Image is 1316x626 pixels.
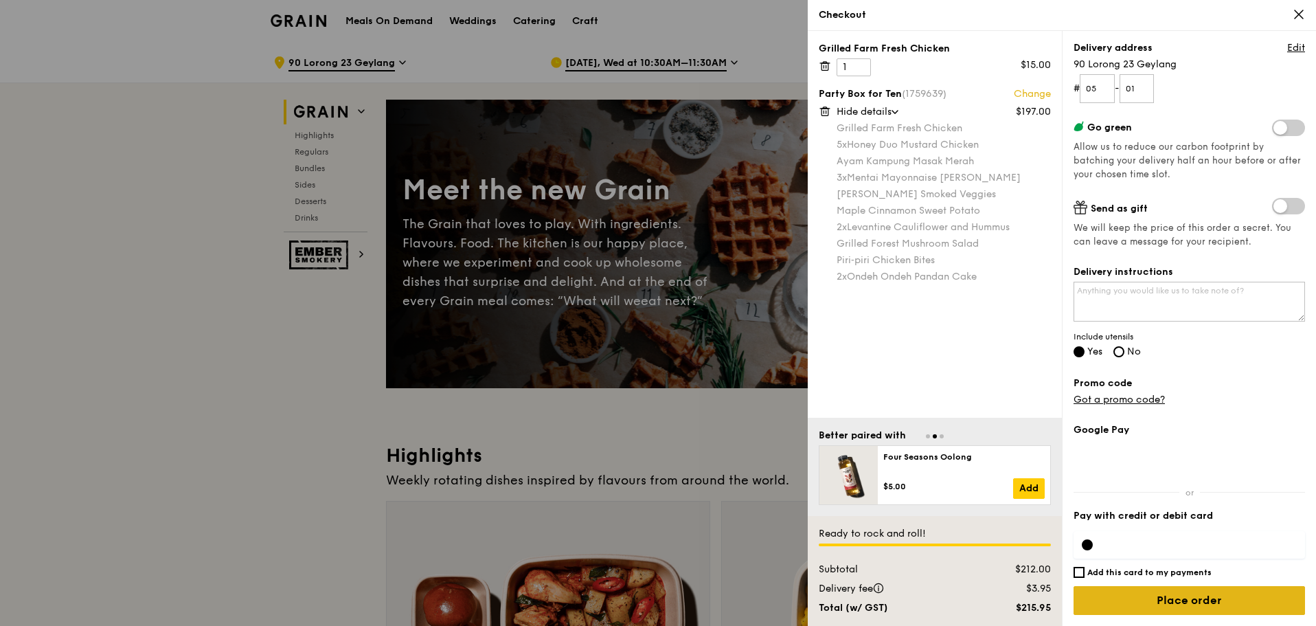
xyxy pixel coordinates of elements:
span: Yes [1087,346,1102,357]
span: No [1127,346,1141,357]
input: No [1113,346,1124,357]
input: Floor [1080,74,1115,103]
div: Checkout [819,8,1305,22]
label: Pay with credit or debit card [1074,509,1305,523]
span: Go to slide 3 [940,434,944,438]
iframe: Secure payment button frame [1074,445,1305,476]
div: Honey Duo Mustard Chicken [837,138,1051,152]
span: 2x [837,271,847,282]
div: Grilled Farm Fresh Chicken [837,122,1051,135]
input: Yes [1074,346,1085,357]
div: Piri‑piri Chicken Bites [837,254,1051,267]
label: Delivery address [1074,41,1153,55]
div: Party Box for Ten [819,87,1051,101]
div: [PERSON_NAME] Smoked Veggies [837,188,1051,201]
form: # - [1074,74,1305,103]
div: Levantine Cauliflower and Hummus [837,221,1051,234]
a: Add [1013,478,1045,499]
span: 5x [837,139,847,150]
span: Allow us to reduce our carbon footprint by batching your delivery half an hour before or after yo... [1074,142,1301,180]
div: Total (w/ GST) [810,601,976,615]
span: 90 Lorong 23 Geylang [1074,58,1305,71]
div: $3.95 [976,582,1059,596]
label: Promo code [1074,377,1305,390]
a: Got a promo code? [1074,394,1165,405]
div: Ready to rock and roll! [819,527,1051,541]
div: $5.00 [883,481,1013,492]
div: Ondeh Ondeh Pandan Cake [837,270,1051,284]
div: Grilled Farm Fresh Chicken [819,42,1051,56]
h6: Add this card to my payments [1087,567,1212,578]
div: Maple Cinnamon Sweet Potato [837,204,1051,218]
div: Grilled Forest Mushroom Salad [837,237,1051,251]
div: $215.95 [976,601,1059,615]
input: Unit [1120,74,1155,103]
input: Place order [1074,586,1305,615]
div: $15.00 [1021,58,1051,72]
span: We will keep the price of this order a secret. You can leave a message for your recipient. [1074,221,1305,249]
span: (1759639) [902,88,946,100]
label: Google Pay [1074,423,1305,437]
div: Better paired with [819,429,906,443]
span: Hide details [837,106,892,118]
a: Change [1014,87,1051,101]
span: Go to slide 1 [926,434,930,438]
span: 3x [837,172,847,183]
div: Mentai Mayonnaise [PERSON_NAME] [837,171,1051,185]
span: 2x [837,221,847,233]
div: Ayam Kampung Masak Merah [837,155,1051,168]
div: Delivery fee [810,582,976,596]
span: Send as gift [1091,203,1148,214]
div: Subtotal [810,563,976,577]
label: Delivery instructions [1074,265,1305,279]
div: $212.00 [976,563,1059,577]
div: $197.00 [1016,105,1051,119]
a: Edit [1287,41,1305,55]
iframe: Secure card payment input frame [1104,539,1297,550]
div: Four Seasons Oolong [883,451,1045,462]
span: Go to slide 2 [933,434,937,438]
span: Include utensils [1074,331,1305,342]
span: Go green [1087,122,1132,133]
input: Add this card to my payments [1074,567,1085,578]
